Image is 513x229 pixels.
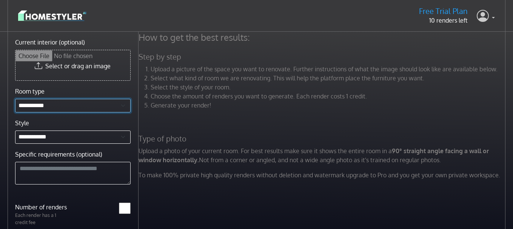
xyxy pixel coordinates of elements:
label: Current interior (optional) [15,38,85,47]
li: Select the style of your room. [151,83,507,92]
p: Each render has a 1 credit fee [11,212,73,226]
li: Select what kind of room we are renovating. This will help the platform place the furniture you w... [151,74,507,83]
label: Specific requirements (optional) [15,150,102,159]
h5: Free Trial Plan [419,6,468,16]
h5: Step by step [134,52,512,61]
li: Generate your render! [151,101,507,110]
li: Choose the amount of renders you want to generate. Each render costs 1 credit. [151,92,507,101]
h5: Type of photo [134,134,512,143]
h4: How to get the best results: [134,32,512,43]
label: Room type [15,87,45,96]
img: logo-3de290ba35641baa71223ecac5eacb59cb85b4c7fdf211dc9aaecaaee71ea2f8.svg [18,9,86,22]
label: Number of renders [11,203,73,212]
p: To make 100% private high quality renders without deletion and watermark upgrade to Pro and you g... [134,171,512,180]
p: 10 renders left [419,16,468,25]
li: Upload a picture of the space you want to renovate. Further instructions of what the image should... [151,65,507,74]
strong: 90° straight angle facing a wall or window horizontally. [139,147,489,164]
p: Upload a photo of your current room. For best results make sure it shows the entire room in a Not... [134,146,512,164]
label: Style [15,118,29,128]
